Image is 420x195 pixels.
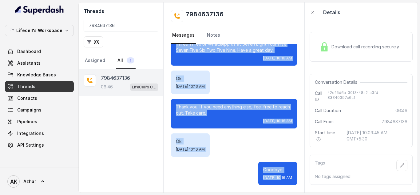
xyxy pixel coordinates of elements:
p: 7984637136 [101,74,130,82]
h2: Threads [84,7,158,15]
span: Dashboard [17,48,41,55]
span: Campaigns [17,107,42,113]
a: Assistants [5,58,74,69]
p: LifeCell's Call Assistant [132,84,157,90]
a: Notes [206,27,221,44]
span: [DATE] 10:16 AM [176,147,205,152]
p: 06:46 [101,84,113,90]
nav: Tabs [171,27,297,44]
input: Search by Call ID or Phone Number [84,20,158,31]
h2: 7984637136 [186,10,224,22]
span: [DATE] 10:16 AM [263,175,292,180]
button: Lifecell's Workspace [5,25,74,36]
span: 06:46 [395,108,407,114]
a: Assigned [84,52,106,69]
a: Pipelines [5,116,74,127]
span: API Settings [17,142,44,148]
a: Dashboard [5,46,74,57]
a: All1 [116,52,136,69]
span: Start time [315,130,342,142]
img: Lock Icon [320,42,329,51]
p: Thank you. If you need anything else, feel free to reach out. Take care. [176,104,292,116]
span: [DATE] 10:16 AM [263,56,292,61]
span: Download call recording securely [331,44,402,50]
a: Campaigns [5,104,74,116]
a: Contacts [5,93,74,104]
p: No tags assigned [315,173,407,180]
span: [DATE] 10:16 AM [263,119,292,124]
span: Call ID [315,90,327,103]
span: [DATE] 10:16 AM [176,84,205,89]
p: Ok. [176,138,205,144]
p: Goodbye. [263,167,292,173]
img: light.svg [15,5,64,15]
a: API Settings [5,140,74,151]
span: Contacts [17,95,37,101]
p: Details [323,9,340,16]
span: Call From [315,119,334,125]
span: Call Duration [315,108,341,114]
span: [DATE] 10:09:45 AM GMT+5:30 [347,130,407,142]
p: Lifecell's Workspace [16,27,62,34]
a: Threads [5,81,74,92]
a: Knowledge Bases [5,69,74,80]
a: Messages [171,27,196,44]
span: Azhar [23,178,36,185]
span: Integrations [17,130,44,136]
span: Threads [17,83,35,90]
a: Azhar [5,173,74,190]
span: Assistants [17,60,41,66]
span: 7984637136 [382,119,407,125]
span: 42c45d6a-30f3-48a2-a3fd-83340397e6cf [327,90,407,103]
span: Conversation Details [315,79,360,85]
a: Integrations [5,128,74,139]
button: (0) [84,36,103,47]
nav: Tabs [84,52,158,69]
span: Knowledge Bases [17,72,56,78]
p: Ok, [176,75,205,82]
p: Tags [315,160,325,171]
text: AK [10,178,17,185]
span: 1 [127,57,134,63]
span: Pipelines [17,119,37,125]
